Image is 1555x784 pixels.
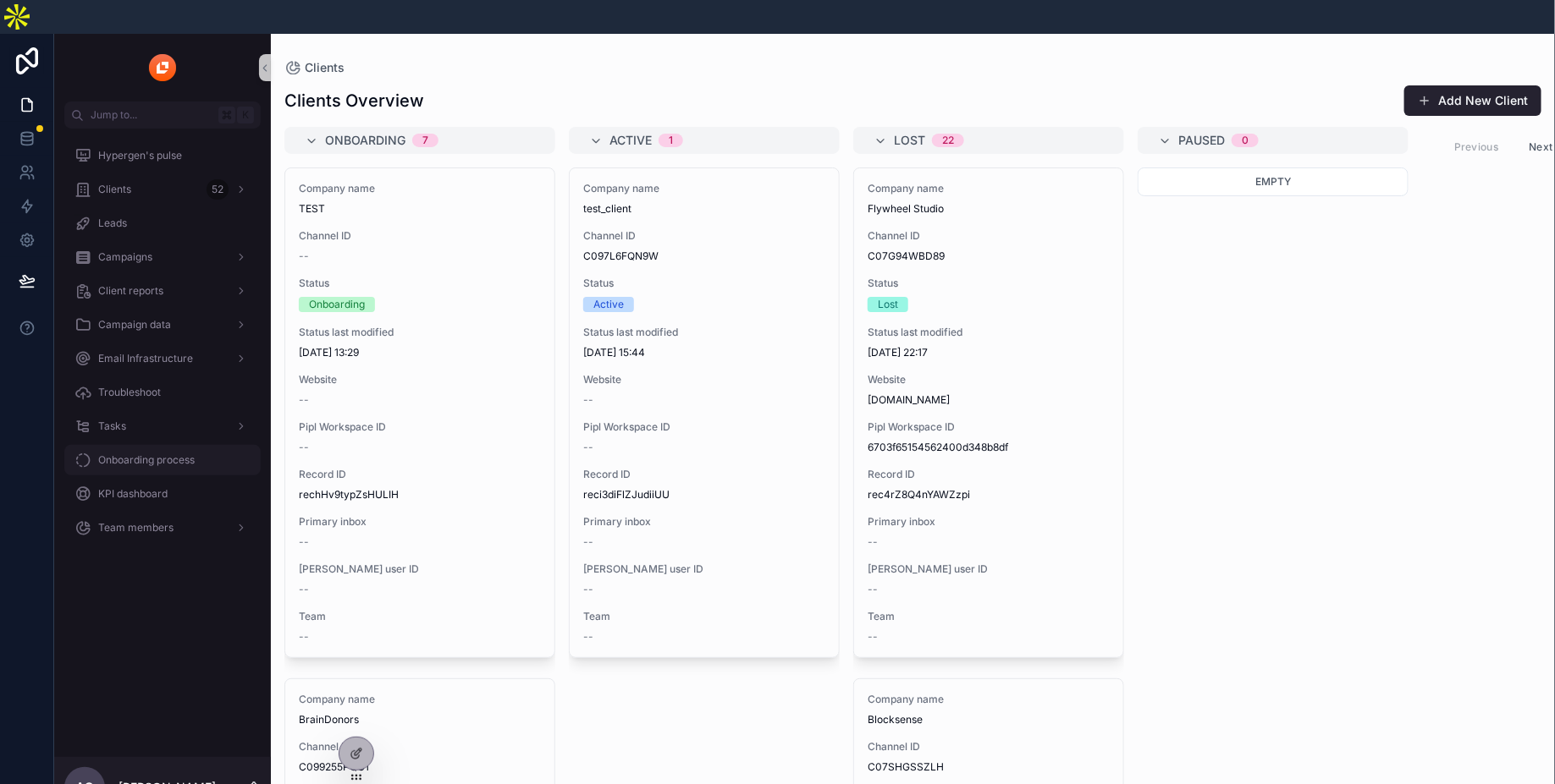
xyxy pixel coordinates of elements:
[868,515,1110,529] span: Primary inbox
[299,562,541,576] span: [PERSON_NAME] user ID
[868,713,1110,726] span: Blocksense
[583,346,825,359] span: [DATE] 15:44
[98,183,131,196] span: Clients
[299,583,309,596] span: --
[299,420,541,434] span: Pipl Workspace ID
[64,310,261,340] a: Campaign data
[894,132,925,149] span: Lost
[868,202,1110,216] span: Flywheel Studio
[299,229,541,243] span: Channel ID
[669,134,673,147] div: 1
[868,535,878,549] span: --
[868,562,1110,576] span: [PERSON_NAME] user ID
[593,297,624,312] div: Active
[64,411,261,441] a: Tasks
[868,249,1110,263] span: C07G94WBD89
[299,693,541,706] span: Company name
[64,343,261,374] a: Email Infrastructure
[299,535,309,549] span: --
[868,182,1110,195] span: Company name
[299,515,541,529] span: Primary inbox
[1242,134,1249,147] div: 0
[299,488,541,502] span: rechHv9typZsHULIH
[583,630,593,644] span: --
[853,167,1124,658] a: Company nameFlywheel StudioChannel IDC07G94WBD89StatusLostStatus last modified[DATE] 22:17Website...
[583,326,825,339] span: Status last modified
[299,468,541,481] span: Record ID
[64,377,261,408] a: Troubleshoot
[868,468,1110,481] span: Record ID
[64,276,261,306] a: Client reports
[868,346,1110,359] span: [DATE] 22:17
[299,713,541,726] span: BrainDonors
[868,229,1110,243] span: Channel ID
[64,208,261,238] a: Leads
[64,479,261,509] a: KPI dashboard
[868,630,878,644] span: --
[1255,175,1291,188] span: Empty
[284,167,555,658] a: Company nameTESTChannel ID--StatusOnboardingStatus last modified[DATE] 13:29Website--Pipl Workspa...
[583,515,825,529] span: Primary inbox
[868,393,1110,407] span: [DOMAIN_NAME]
[325,132,405,149] span: Onboarding
[98,386,161,399] span: Troubleshoot
[305,59,345,76] span: Clients
[868,277,1110,290] span: Status
[583,373,825,387] span: Website
[299,393,309,407] span: --
[299,202,541,216] span: TEST
[309,297,365,312] div: Onboarding
[583,562,825,576] span: [PERSON_NAME] user ID
[299,610,541,623] span: Team
[284,59,345,76] a: Clients
[299,373,541,387] span: Website
[868,760,1110,774] span: C07SHGSSZLH
[868,326,1110,339] span: Status last modified
[583,583,593,596] span: --
[98,352,193,365] span: Email Infrastructure
[98,521,174,535] span: Team members
[942,134,954,147] div: 22
[868,420,1110,434] span: Pipl Workspace ID
[98,419,126,433] span: Tasks
[1178,132,1225,149] span: Paused
[868,441,1110,454] span: 6703f65154562400d348b8df
[868,610,1110,623] span: Team
[868,693,1110,706] span: Company name
[583,610,825,623] span: Team
[299,249,309,263] span: --
[299,740,541,754] span: Channel ID
[583,441,593,454] span: --
[98,487,168,501] span: KPI dashboard
[299,630,309,644] span: --
[98,149,182,162] span: Hypergen's pulse
[583,229,825,243] span: Channel ID
[64,445,261,475] a: Onboarding process
[583,468,825,481] span: Record ID
[868,740,1110,754] span: Channel ID
[64,174,261,205] a: Clients52
[609,132,652,149] span: Active
[299,182,541,195] span: Company name
[299,760,541,774] span: C099255PQG1
[91,108,212,122] span: Jump to...
[64,513,261,543] a: Team members
[878,297,898,312] div: Lost
[98,453,195,467] span: Onboarding process
[583,202,825,216] span: test_client
[583,249,825,263] span: C097L6FQN9W
[1404,85,1541,116] button: Add New Client
[54,129,271,565] div: scrollable content
[239,108,252,122] span: K
[149,54,176,81] img: App logo
[868,488,1110,502] span: rec4rZ8Q4nYAWZzpi
[64,101,261,129] button: Jump to...K
[583,488,825,502] span: reci3diFlZJudiiUU
[98,250,152,264] span: Campaigns
[207,179,229,200] div: 52
[98,217,127,230] span: Leads
[583,277,825,290] span: Status
[868,373,1110,387] span: Website
[583,393,593,407] span: --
